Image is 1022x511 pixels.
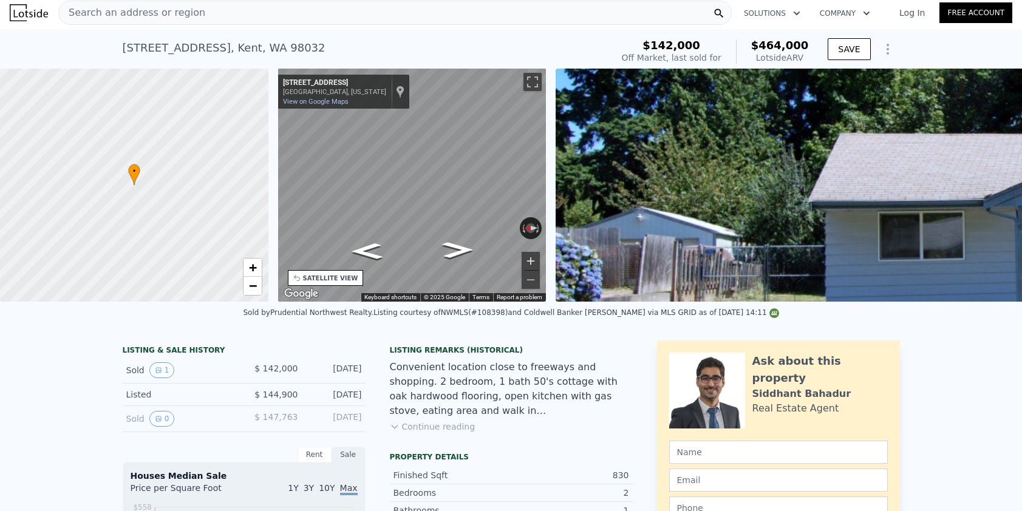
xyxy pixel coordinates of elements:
[523,73,542,91] button: Toggle fullscreen view
[390,421,475,433] button: Continue reading
[308,362,362,378] div: [DATE]
[332,447,366,462] div: Sale
[298,447,332,462] div: Rent
[149,411,175,427] button: View historical data
[123,39,325,56] div: [STREET_ADDRESS] , Kent , WA 98032
[390,452,633,462] div: Property details
[393,469,511,481] div: Finished Sqft
[128,164,140,185] div: •
[810,2,880,24] button: Company
[244,259,262,277] a: Zoom in
[131,470,358,482] div: Houses Median Sale
[396,85,404,98] a: Show location on map
[828,38,870,60] button: SAVE
[429,238,486,262] path: Go South, 29th Ave S
[283,98,349,106] a: View on Google Maps
[520,223,542,234] button: Reset the view
[59,5,205,20] span: Search an address or region
[364,293,417,302] button: Keyboard shortcuts
[373,308,779,317] div: Listing courtesy of NWMLS (#108398) and Coldwell Banker [PERSON_NAME] via MLS GRID as of [DATE] 1...
[511,487,629,499] div: 2
[424,294,465,300] span: © 2025 Google
[254,412,298,422] span: $ 147,763
[243,308,373,317] div: Sold by Prudential Northwest Realty .
[669,441,888,464] input: Name
[10,4,48,21] img: Lotside
[390,345,633,355] div: Listing Remarks (Historical)
[283,88,386,96] div: [GEOGRAPHIC_DATA], [US_STATE]
[669,469,888,492] input: Email
[751,39,809,52] span: $464,000
[128,166,140,177] span: •
[308,388,362,401] div: [DATE]
[308,411,362,427] div: [DATE]
[281,286,321,302] img: Google
[752,401,839,416] div: Real Estate Agent
[885,7,939,19] a: Log In
[278,69,547,302] div: Street View
[149,362,175,378] button: View historical data
[769,308,779,318] img: NWMLS Logo
[244,277,262,295] a: Zoom out
[472,294,489,300] a: Terms (opens in new tab)
[278,69,547,302] div: Map
[126,362,234,378] div: Sold
[511,469,629,481] div: 830
[126,411,234,427] div: Sold
[752,353,888,387] div: Ask about this property
[520,217,526,239] button: Rotate counterclockwise
[303,274,358,283] div: SATELLITE VIEW
[393,487,511,499] div: Bedrooms
[319,483,335,493] span: 10Y
[288,483,298,493] span: 1Y
[283,78,386,88] div: [STREET_ADDRESS]
[734,2,810,24] button: Solutions
[642,39,700,52] span: $142,000
[281,286,321,302] a: Open this area in Google Maps (opens a new window)
[390,360,633,418] div: Convenient location close to freeways and shopping. 2 bedroom, 1 bath 50's cottage with oak hardw...
[536,217,542,239] button: Rotate clockwise
[522,271,540,289] button: Zoom out
[876,37,900,61] button: Show Options
[622,52,721,64] div: Off Market, last sold for
[338,239,396,263] path: Go North, 29th Ave S
[131,482,244,501] div: Price per Square Foot
[497,294,542,300] a: Report a problem
[752,387,851,401] div: Siddhant Bahadur
[254,364,298,373] span: $ 142,000
[304,483,314,493] span: 3Y
[522,252,540,270] button: Zoom in
[751,52,809,64] div: Lotside ARV
[939,2,1012,23] a: Free Account
[340,483,358,495] span: Max
[254,390,298,399] span: $ 144,900
[248,260,256,275] span: +
[248,278,256,293] span: −
[126,388,234,401] div: Listed
[123,345,366,357] div: LISTING & SALE HISTORY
